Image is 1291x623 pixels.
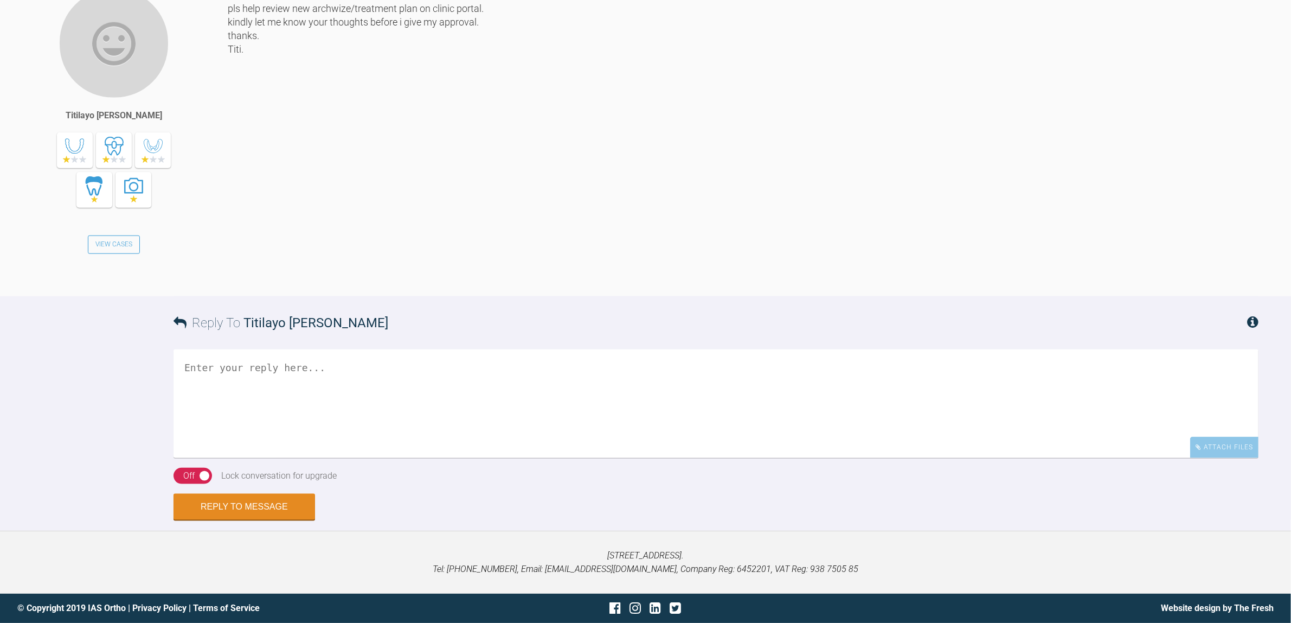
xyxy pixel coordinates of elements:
[1190,437,1258,458] div: Attach Files
[17,601,436,615] div: © Copyright 2019 IAS Ortho | |
[243,315,388,330] span: Titilayo [PERSON_NAME]
[222,469,337,483] div: Lock conversation for upgrade
[132,603,187,613] a: Privacy Policy
[88,236,140,254] a: View Cases
[193,603,260,613] a: Terms of Service
[183,469,195,483] div: Off
[66,109,162,123] div: Titilayo [PERSON_NAME]
[174,313,388,333] h3: Reply To
[174,494,315,520] button: Reply to Message
[1161,603,1274,613] a: Website design by The Fresh
[17,549,1274,576] p: [STREET_ADDRESS]. Tel: [PHONE_NUMBER], Email: [EMAIL_ADDRESS][DOMAIN_NAME], Company Reg: 6452201,...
